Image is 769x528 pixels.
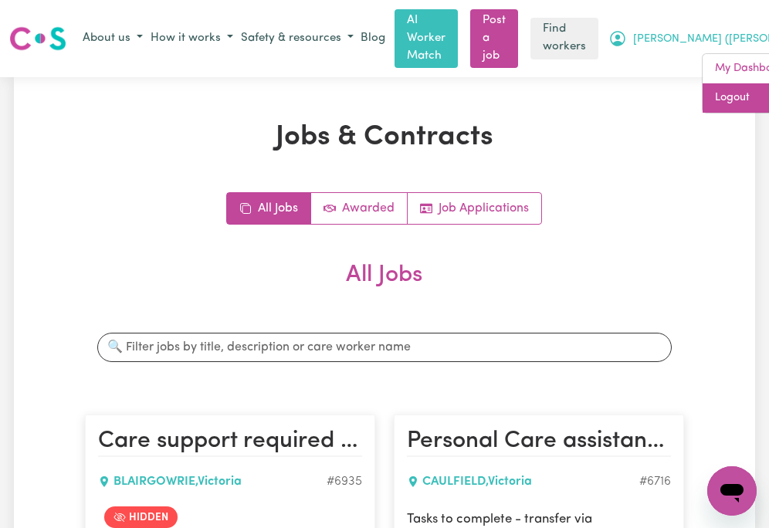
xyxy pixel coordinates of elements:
a: Active jobs [311,193,408,224]
h2: Care support required - Blairgowrie - 20th Dec - 15th Jan, 2022 [98,428,362,457]
h2: All Jobs [85,262,684,314]
a: Careseekers logo [9,21,66,56]
div: Job ID #6716 [639,472,671,491]
span: Job is hidden [104,506,178,528]
img: Careseekers logo [9,25,66,52]
button: How it works [147,26,237,52]
div: BLAIRGOWRIE , Victoria [98,472,327,491]
input: 🔍 Filter jobs by title, description or care worker name [97,333,672,362]
a: AI Worker Match [395,9,458,68]
a: Find workers [530,18,598,59]
button: Safety & resources [237,26,357,52]
a: Job applications [408,193,541,224]
div: CAULFIELD , Victoria [407,472,639,491]
a: All jobs [227,193,311,224]
a: Blog [357,27,388,51]
a: Post a job [470,9,518,68]
iframe: Button to launch messaging window [707,466,757,516]
div: Job ID #6935 [327,472,362,491]
button: About us [79,26,147,52]
h2: Personal Care assistance required for gentleman in Caulfield - Motor Neurone Disease [407,428,671,457]
h1: Jobs & Contracts [85,120,684,154]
